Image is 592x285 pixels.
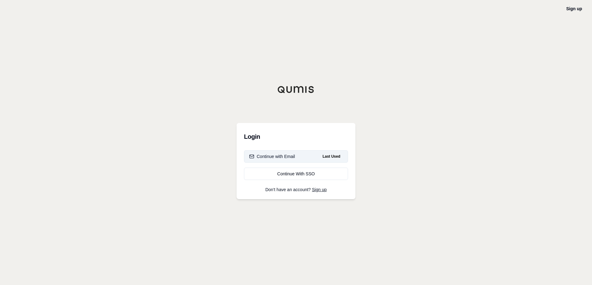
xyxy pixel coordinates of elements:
[244,130,348,143] h3: Login
[566,6,582,11] a: Sign up
[249,171,343,177] div: Continue With SSO
[244,187,348,192] p: Don't have an account?
[320,153,343,160] span: Last Used
[277,86,315,93] img: Qumis
[312,187,327,192] a: Sign up
[249,153,295,160] div: Continue with Email
[244,150,348,163] button: Continue with EmailLast Used
[244,168,348,180] a: Continue With SSO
